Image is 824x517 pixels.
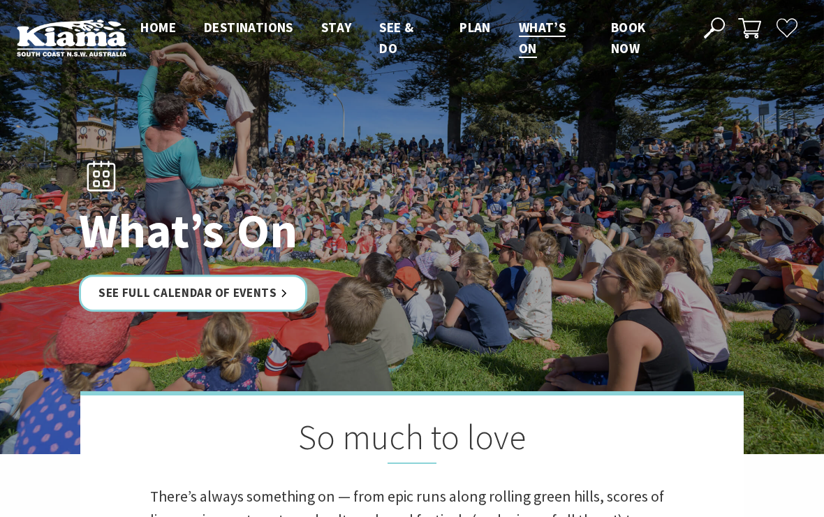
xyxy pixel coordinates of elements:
span: Home [140,19,176,36]
span: What’s On [519,19,566,57]
span: Book now [611,19,646,57]
span: Stay [321,19,352,36]
span: Plan [459,19,491,36]
nav: Main Menu [126,17,687,59]
h1: What’s On [79,204,473,257]
span: See & Do [379,19,413,57]
h2: So much to love [150,416,674,464]
img: Kiama Logo [17,19,126,57]
a: See Full Calendar of Events [79,275,307,312]
span: Destinations [204,19,293,36]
